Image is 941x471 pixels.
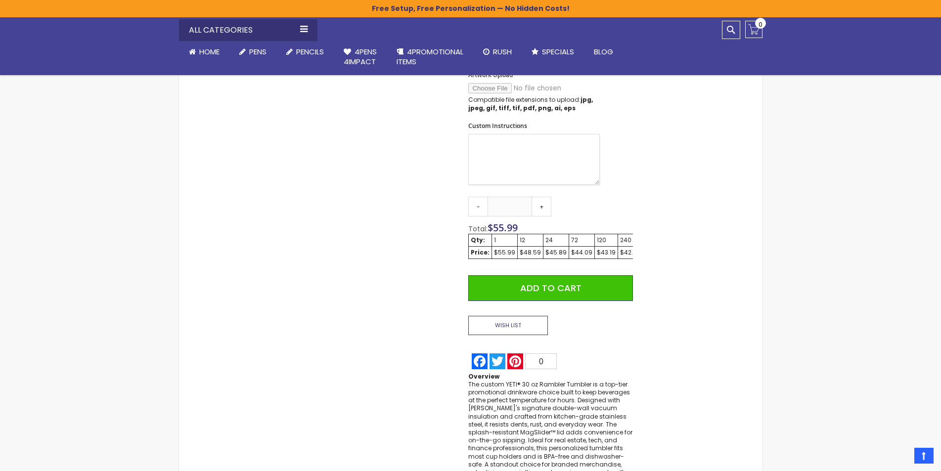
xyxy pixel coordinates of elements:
[334,41,387,73] a: 4Pens4impact
[494,236,515,244] div: 1
[545,249,567,257] div: $45.89
[597,249,616,257] div: $43.19
[387,41,473,73] a: 4PROMOTIONALITEMS
[468,95,593,112] strong: jpg, jpeg, gif, tiff, tif, pdf, png, ai, eps
[179,19,317,41] div: All Categories
[468,71,513,79] span: Artwork Upload
[532,197,551,216] a: +
[229,41,276,63] a: Pens
[488,221,518,234] span: $
[759,20,762,29] span: 0
[473,41,522,63] a: Rush
[468,316,547,335] span: Wish List
[520,236,541,244] div: 12
[468,197,488,216] a: -
[539,357,543,366] span: 0
[471,248,490,257] strong: Price:
[468,316,550,335] a: Wish List
[620,249,640,257] div: $42.29
[542,46,574,57] span: Specials
[344,46,377,67] span: 4Pens 4impact
[584,41,623,63] a: Blog
[594,46,613,57] span: Blog
[296,46,324,57] span: Pencils
[276,41,334,63] a: Pencils
[620,236,640,244] div: 240
[571,236,592,244] div: 72
[571,249,592,257] div: $44.09
[522,41,584,63] a: Specials
[506,353,558,369] a: Pinterest0
[471,236,485,244] strong: Qty:
[468,224,488,234] span: Total:
[493,221,518,234] span: 55.99
[199,46,220,57] span: Home
[468,122,527,130] span: Custom Instructions
[397,46,463,67] span: 4PROMOTIONAL ITEMS
[471,353,489,369] a: Facebook
[489,353,506,369] a: Twitter
[545,236,567,244] div: 24
[745,21,762,38] a: 0
[468,96,600,112] p: Compatible file extensions to upload:
[179,41,229,63] a: Home
[597,236,616,244] div: 120
[494,249,515,257] div: $55.99
[249,46,267,57] span: Pens
[520,282,582,294] span: Add to Cart
[468,275,632,301] button: Add to Cart
[520,249,541,257] div: $48.59
[468,372,499,381] strong: Overview
[493,46,512,57] span: Rush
